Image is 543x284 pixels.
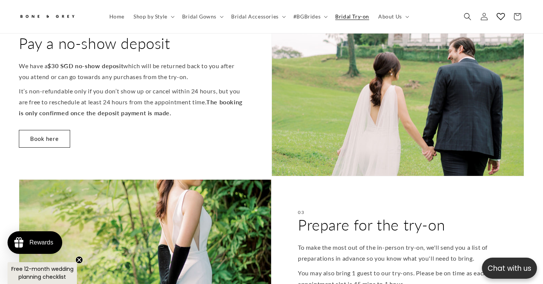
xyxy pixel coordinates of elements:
[133,13,167,20] span: Shop by Style
[293,13,321,20] span: #BGBrides
[29,239,53,246] div: Rewards
[482,263,537,274] p: Chat with us
[227,9,289,24] summary: Bridal Accessories
[231,13,279,20] span: Bridal Accessories
[19,11,75,23] img: Bone and Grey Bridal
[272,3,524,176] img: Book a bridal try-on in person | Bone and Grey Bridal
[178,9,227,24] summary: Bridal Gowns
[109,13,124,20] span: Home
[8,262,77,284] div: Free 12-month wedding planning checklistClose teaser
[11,265,74,281] span: Free 12-month wedding planning checklist
[459,8,476,25] summary: Search
[19,34,170,53] h2: Pay a no-show deposit
[335,13,369,20] span: Bridal Try-on
[19,61,245,82] p: We have a which will be returned back to you after you attend or can go towards any purchases fro...
[298,210,304,215] p: 03
[482,258,537,279] button: Open chatbox
[378,13,402,20] span: About Us
[331,9,374,24] a: Bridal Try-on
[182,13,216,20] span: Bridal Gowns
[298,242,524,264] p: To make the most out of the in-person try-on, we'll send you a list of preparations in advance so...
[48,62,123,69] strong: $30 SGD no-show deposit
[129,9,178,24] summary: Shop by Style
[19,130,70,148] a: Book here
[16,8,97,26] a: Bone and Grey Bridal
[19,86,245,118] p: It’s non-refundable only if you don’t show up or cancel within 24 hours, but you are free to resc...
[19,98,242,116] strong: The booking is only confirmed once the deposit payment is made.
[289,9,331,24] summary: #BGBrides
[298,215,445,235] h2: Prepare for the try-on
[75,256,83,264] button: Close teaser
[105,9,129,24] a: Home
[374,9,412,24] summary: About Us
